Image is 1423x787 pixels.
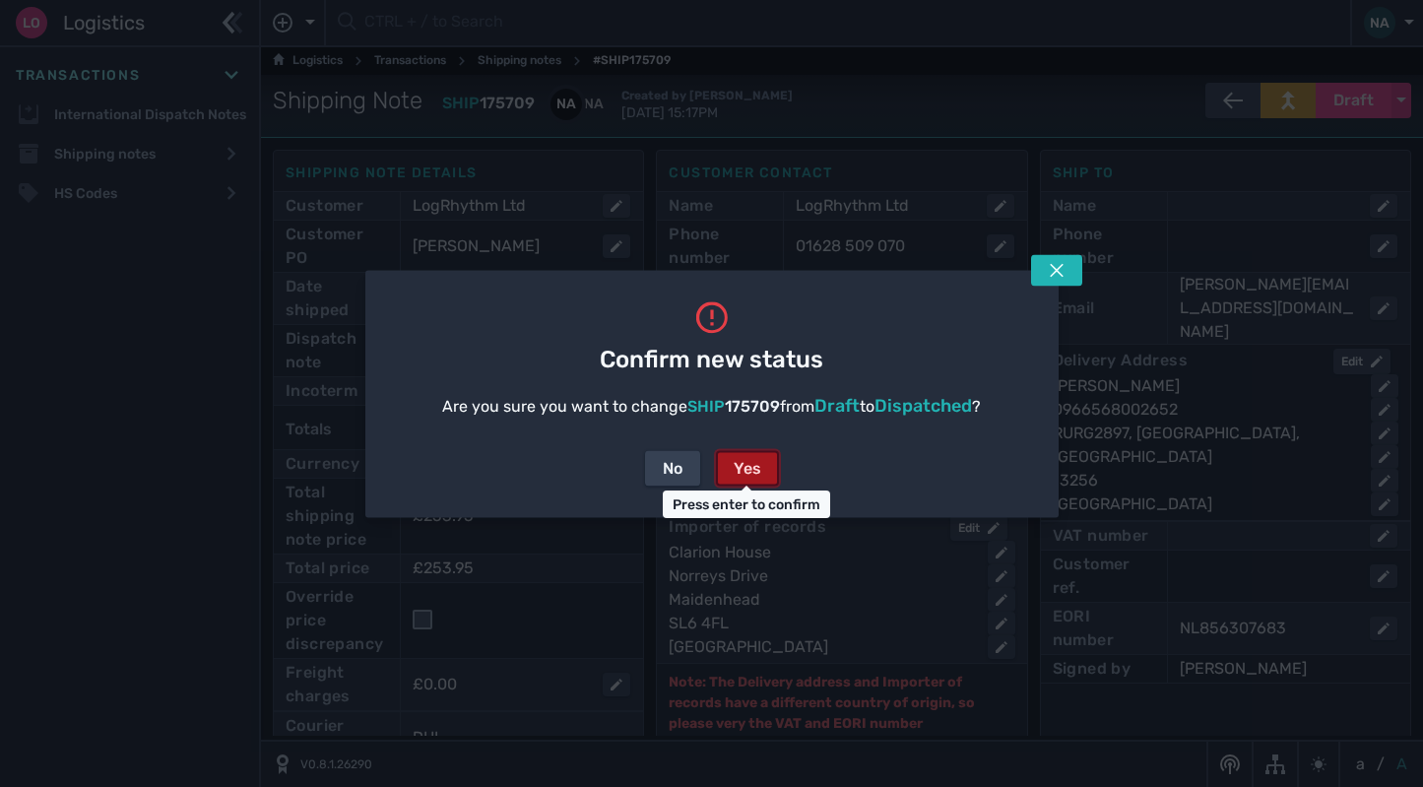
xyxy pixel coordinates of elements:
div: Yes [734,456,761,480]
span: Confirm new status [600,341,823,376]
div: No [663,456,682,480]
span: Draft [814,394,860,416]
span: SHIP [687,396,725,415]
div: Press enter to confirm [663,491,830,518]
span: 175709 [725,396,780,415]
span: Dispatched [874,394,972,416]
div: Are you sure you want to change from to ? [442,392,981,419]
button: No [645,450,700,486]
button: Tap escape key to close [1031,254,1082,286]
button: Yes [716,450,779,486]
